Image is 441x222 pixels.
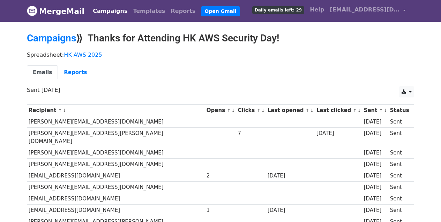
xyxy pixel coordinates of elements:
td: Sent [388,158,411,170]
a: ↑ [353,108,357,113]
th: Last opened [266,105,315,116]
div: [DATE] [364,160,387,168]
div: [DATE] [364,129,387,137]
span: Daily emails left: 29 [252,6,304,14]
td: [PERSON_NAME][EMAIL_ADDRESS][DOMAIN_NAME] [27,116,205,128]
th: Recipient [27,105,205,116]
div: [DATE] [364,183,387,191]
a: Templates [130,4,168,18]
div: 聊天小组件 [406,189,441,222]
h2: ⟫ Thanks for Attending HK AWS Security Day! [27,32,414,44]
a: Help [307,3,327,17]
td: Sent [388,193,411,205]
div: [DATE] [316,129,360,137]
a: MergeMail [27,4,84,18]
a: Emails [27,65,58,80]
td: Sent [388,205,411,216]
div: [DATE] [268,172,313,180]
a: ↑ [227,108,231,113]
td: [PERSON_NAME][EMAIL_ADDRESS][DOMAIN_NAME] [27,182,205,193]
a: HK AWS 2025 [64,51,102,58]
div: 2 [207,172,234,180]
td: Sent [388,116,411,128]
a: ↓ [231,108,235,113]
th: Opens [205,105,236,116]
a: ↑ [306,108,309,113]
div: [DATE] [364,195,387,203]
td: [PERSON_NAME][EMAIL_ADDRESS][PERSON_NAME][DOMAIN_NAME] [27,128,205,147]
a: Open Gmail [201,6,240,16]
div: [DATE] [364,172,387,180]
td: [EMAIL_ADDRESS][DOMAIN_NAME] [27,193,205,205]
th: Status [388,105,411,116]
span: [EMAIL_ADDRESS][DOMAIN_NAME] [330,6,399,14]
div: [DATE] [364,118,387,126]
a: ↓ [261,108,265,113]
a: ↑ [379,108,383,113]
div: [DATE] [268,206,313,214]
img: MergeMail logo [27,6,37,16]
td: [EMAIL_ADDRESS][DOMAIN_NAME] [27,205,205,216]
a: Reports [168,4,199,18]
p: Spreadsheet: [27,51,414,58]
a: ↓ [62,108,66,113]
th: Sent [362,105,388,116]
a: Reports [58,65,93,80]
td: Sent [388,147,411,158]
td: Sent [388,170,411,182]
a: ↑ [58,108,62,113]
th: Last clicked [315,105,362,116]
a: [EMAIL_ADDRESS][DOMAIN_NAME] [327,3,409,19]
td: [PERSON_NAME][EMAIL_ADDRESS][DOMAIN_NAME] [27,147,205,158]
td: Sent [388,128,411,147]
p: Sent [DATE] [27,86,414,94]
iframe: Chat Widget [406,189,441,222]
a: ↓ [310,108,314,113]
td: [EMAIL_ADDRESS][DOMAIN_NAME] [27,170,205,182]
a: ↓ [383,108,387,113]
a: ↓ [357,108,361,113]
div: [DATE] [364,149,387,157]
a: Campaigns [90,4,130,18]
div: 7 [238,129,264,137]
a: Daily emails left: 29 [249,3,307,17]
td: [PERSON_NAME][EMAIL_ADDRESS][DOMAIN_NAME] [27,158,205,170]
td: Sent [388,182,411,193]
a: ↑ [257,108,261,113]
a: Campaigns [27,32,76,44]
th: Clicks [236,105,266,116]
div: [DATE] [364,206,387,214]
div: 1 [207,206,234,214]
